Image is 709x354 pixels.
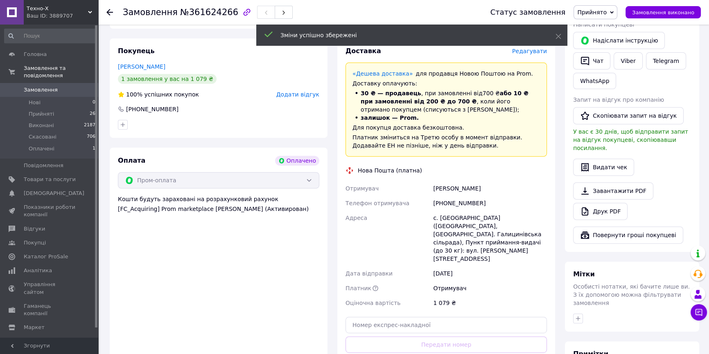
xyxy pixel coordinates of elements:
[93,99,95,106] span: 0
[87,133,95,141] span: 706
[24,225,45,233] span: Відгуки
[573,32,665,49] button: Надіслати інструкцію
[345,285,371,291] span: Платник
[27,5,88,12] span: Техно-Х
[345,300,400,306] span: Оціночна вартість
[24,281,76,296] span: Управління сайтом
[24,162,63,169] span: Повідомлення
[180,7,238,17] span: №361624266
[352,89,540,114] li: , при замовленні від 700 ₴ , коли його отримано покупцем (списуються з [PERSON_NAME]);
[573,73,616,89] a: WhatsApp
[356,166,424,175] div: Нова Пошта (платна)
[352,133,540,150] div: Платник зміниться на Третю особу в момент відправки. Додавайте ЕН не пізніше, ніж у день відправки.
[490,8,566,16] div: Статус замовлення
[573,52,610,69] button: Чат
[345,270,393,277] span: Дата відправки
[345,215,367,221] span: Адреса
[24,51,47,58] span: Головна
[275,156,319,166] div: Оплачено
[573,159,634,176] button: Видати чек
[29,99,41,106] span: Нові
[573,128,688,151] span: У вас є 30 днів, щоб відправити запит на відгук покупцеві, скопіювавши посилання.
[646,52,686,69] a: Telegram
[512,48,547,54] span: Редагувати
[625,6,701,18] button: Замовлення виконано
[84,122,95,129] span: 2187
[123,7,178,17] span: Замовлення
[118,47,155,55] span: Покупець
[24,176,76,183] span: Товари та послуги
[29,133,56,141] span: Скасовані
[24,190,84,197] span: [DEMOGRAPHIC_DATA]
[29,122,54,129] span: Виконані
[29,110,54,118] span: Прийняті
[431,196,549,211] div: [PHONE_NUMBER]
[24,204,76,218] span: Показники роботи компанії
[29,145,54,152] span: Оплачені
[573,21,634,28] span: Написати покупцеві
[345,317,547,333] input: Номер експрес-накладної
[577,9,607,16] span: Прийнято
[431,266,549,281] div: [DATE]
[632,9,694,16] span: Замовлення виконано
[90,110,95,118] span: 26
[118,63,165,70] a: [PERSON_NAME]
[24,239,46,246] span: Покупці
[106,8,113,16] div: Повернутися назад
[24,267,52,274] span: Аналітика
[573,96,664,103] span: Запит на відгук про компанію
[345,200,409,206] span: Телефон отримувача
[431,281,549,296] div: Отримувач
[24,302,76,317] span: Гаманець компанії
[118,205,319,213] div: [FC_Acquiring] Prom marketplace [PERSON_NAME] (Активирован)
[126,91,142,98] span: 100%
[24,86,58,94] span: Замовлення
[573,226,683,244] button: Повернути гроші покупцеві
[573,182,653,199] a: Завантажити PDF
[24,253,68,260] span: Каталог ProSale
[118,157,145,164] span: Оплата
[352,69,540,78] div: для продавця Новою Поштою на Prom.
[345,47,381,55] span: Доставка
[345,185,379,192] span: Отримувач
[118,90,199,99] div: успішних покупок
[614,52,642,69] a: Viber
[352,79,540,87] div: Доставку оплачують:
[125,105,179,113] div: [PHONE_NUMBER]
[573,283,690,306] span: Особисті нотатки, які бачите лише ви. З їх допомогою можна фільтрувати замовлення
[24,65,98,79] span: Замовлення та повідомлення
[118,195,319,213] div: Кошти будуть зараховані на розрахунковий рахунок
[431,296,549,310] div: 1 079 ₴
[691,304,707,320] button: Чат з покупцем
[118,74,217,84] div: 1 замовлення у вас на 1 079 ₴
[352,70,413,77] a: «Дешева доставка»
[27,12,98,20] div: Ваш ID: 3889707
[431,181,549,196] div: [PERSON_NAME]
[93,145,95,152] span: 1
[280,31,535,39] div: Зміни успішно збережені
[573,270,595,278] span: Мітки
[573,203,628,220] a: Друк PDF
[431,211,549,266] div: с. [GEOGRAPHIC_DATA] ([GEOGRAPHIC_DATA], [GEOGRAPHIC_DATA]. Галицинівська сільрада), Пункт прийма...
[361,114,419,121] span: залишок — Prom.
[24,324,45,331] span: Маркет
[352,123,540,132] div: Для покупця доставка безкоштовна.
[4,29,96,43] input: Пошук
[276,91,319,98] span: Додати відгук
[573,107,684,124] button: Скопіювати запит на відгук
[361,90,421,96] span: 30 ₴ — продавець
